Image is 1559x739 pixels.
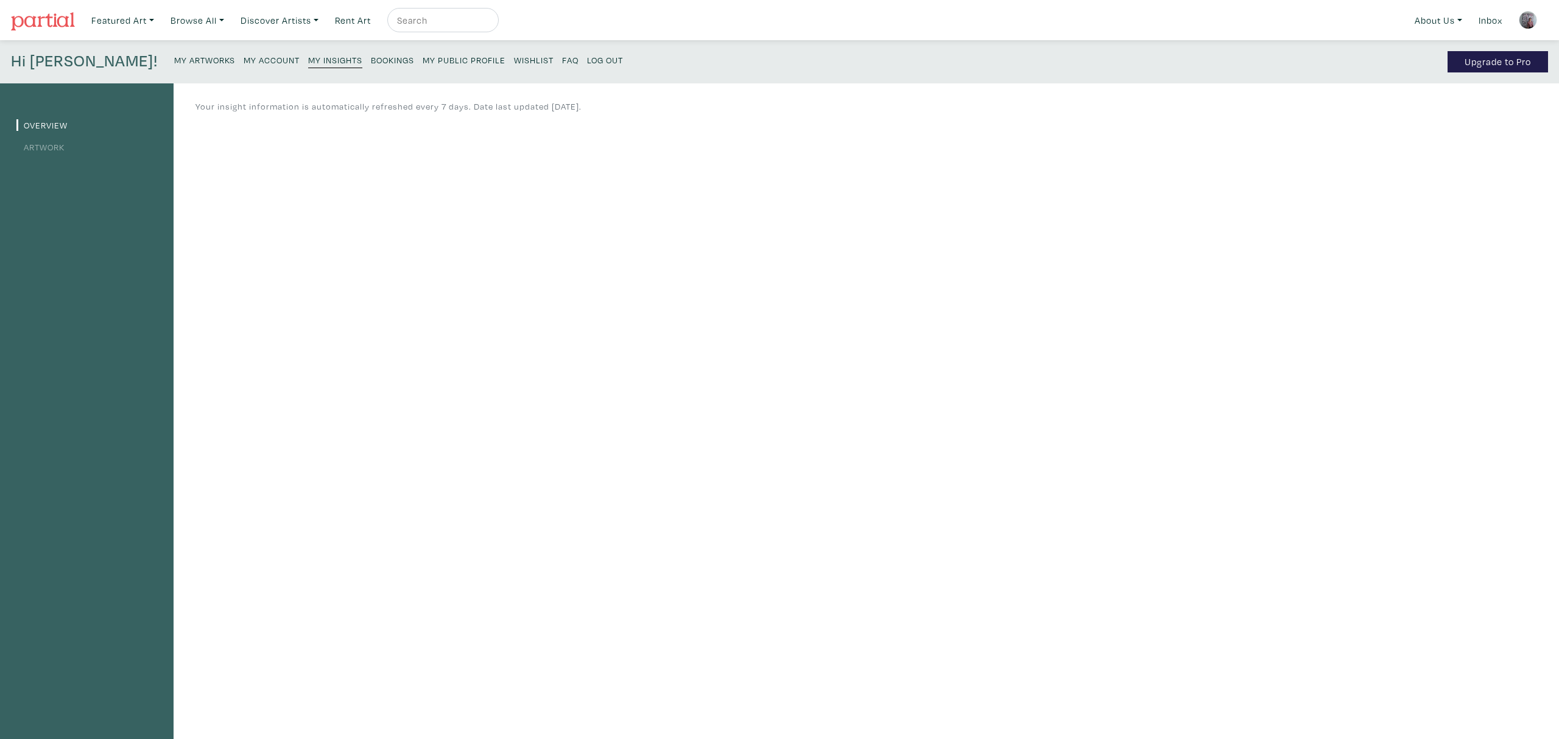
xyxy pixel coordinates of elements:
[587,51,623,68] a: Log Out
[16,141,65,153] a: Artwork
[11,51,158,72] h4: Hi [PERSON_NAME]!
[371,54,414,66] small: Bookings
[174,54,235,66] small: My Artworks
[174,51,235,68] a: My Artworks
[562,54,579,66] small: FAQ
[235,8,324,33] a: Discover Artists
[16,119,68,131] a: Overview
[371,51,414,68] a: Bookings
[1473,8,1508,33] a: Inbox
[1409,8,1468,33] a: About Us
[423,54,505,66] small: My Public Profile
[514,51,554,68] a: Wishlist
[195,100,582,113] p: Your insight information is automatically refreshed every 7 days. Date last updated [DATE].
[587,54,623,66] small: Log Out
[165,8,230,33] a: Browse All
[1519,11,1537,29] img: phpThumb.php
[244,51,300,68] a: My Account
[562,51,579,68] a: FAQ
[423,51,505,68] a: My Public Profile
[1448,51,1548,72] a: Upgrade to Pro
[514,54,554,66] small: Wishlist
[308,54,362,66] small: My Insights
[244,54,300,66] small: My Account
[308,51,362,68] a: My Insights
[396,13,487,28] input: Search
[329,8,376,33] a: Rent Art
[86,8,160,33] a: Featured Art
